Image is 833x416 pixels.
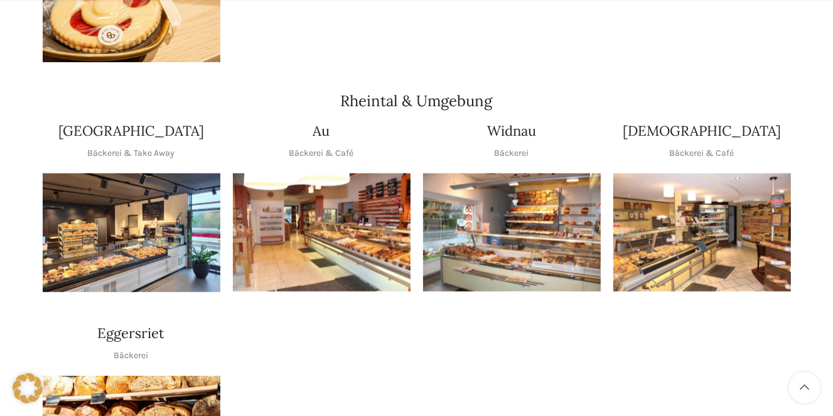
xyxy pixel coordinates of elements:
p: Bäckerei [114,349,149,363]
a: Scroll to top button [789,372,820,403]
h4: [DEMOGRAPHIC_DATA] [623,121,781,141]
h4: Au [313,121,330,141]
p: Bäckerei [495,146,529,160]
div: 1 / 1 [43,173,220,292]
div: 1 / 1 [233,173,411,292]
div: 1 / 1 [423,173,601,292]
h4: Eggersriet [98,324,165,343]
p: Bäckerei & Café [289,146,354,160]
p: Bäckerei & Take Away [88,146,175,160]
img: heiden (1) [613,173,791,292]
p: Bäckerei & Café [670,146,734,160]
img: widnau (1) [423,173,601,292]
img: au (1) [233,173,411,292]
h4: Widnau [487,121,536,141]
h2: Rheintal & Umgebung [43,94,791,109]
h4: [GEOGRAPHIC_DATA] [58,121,204,141]
div: 1 / 1 [613,173,791,292]
img: Schwyter-6 [43,173,220,292]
